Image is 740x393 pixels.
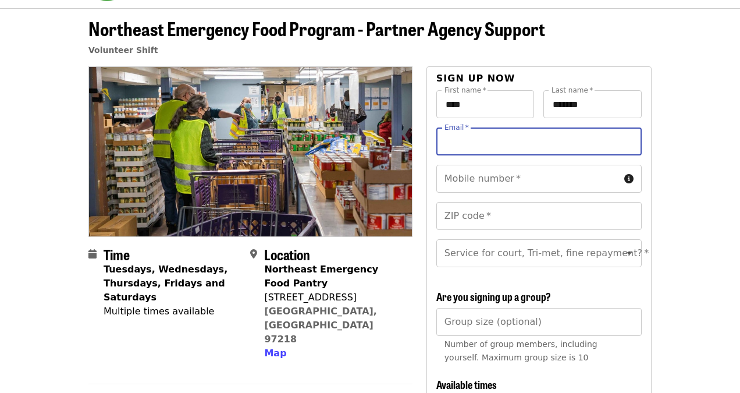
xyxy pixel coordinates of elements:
[88,249,97,260] i: calendar icon
[264,264,378,289] strong: Northeast Emergency Food Pantry
[104,305,241,318] div: Multiple times available
[264,306,377,345] a: [GEOGRAPHIC_DATA], [GEOGRAPHIC_DATA] 97218
[436,377,497,392] span: Available times
[444,339,597,362] span: Number of group members, including yourself. Maximum group size is 10
[436,202,642,230] input: ZIP code
[264,346,286,360] button: Map
[104,264,227,303] strong: Tuesdays, Wednesdays, Thursdays, Fridays and Saturdays
[436,128,642,155] input: Email
[88,15,545,42] span: Northeast Emergency Food Program - Partner Agency Support
[264,348,286,359] span: Map
[552,87,593,94] label: Last name
[89,67,412,236] img: Northeast Emergency Food Program - Partner Agency Support organized by Oregon Food Bank
[444,87,486,94] label: First name
[624,174,634,185] i: circle-info icon
[250,249,257,260] i: map-marker-alt icon
[104,244,130,264] span: Time
[436,165,620,193] input: Mobile number
[621,245,638,261] button: Open
[436,90,535,118] input: First name
[436,289,551,304] span: Are you signing up a group?
[436,308,642,336] input: [object Object]
[444,124,469,131] label: Email
[88,45,158,55] a: Volunteer Shift
[264,244,310,264] span: Location
[436,73,515,84] span: Sign up now
[264,291,403,305] div: [STREET_ADDRESS]
[543,90,642,118] input: Last name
